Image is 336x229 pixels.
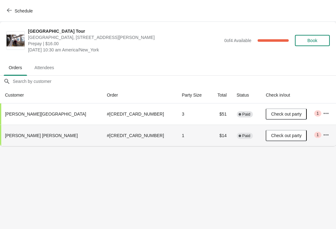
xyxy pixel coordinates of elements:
th: Party Size [177,87,210,103]
th: Order [102,87,177,103]
td: $14 [210,125,232,146]
span: Prepay | $16.00 [28,41,221,47]
span: Attendees [30,62,59,73]
span: 1 [317,111,319,116]
span: Check out party [271,112,301,117]
span: Paid [242,133,250,138]
span: Check out party [271,133,301,138]
input: Search by customer [12,76,336,87]
img: City Hall Tower Tour [7,35,25,47]
button: Check out party [266,130,307,141]
td: 3 [177,103,210,125]
span: [DATE] 10:30 am America/New_York [28,47,221,53]
th: Total [210,87,232,103]
span: 0 of 4 Available [224,38,251,43]
td: # [CREDIT_CARD_NUMBER] [102,125,177,146]
span: [GEOGRAPHIC_DATA] Tour [28,28,221,34]
span: [GEOGRAPHIC_DATA], [STREET_ADDRESS][PERSON_NAME] [28,34,221,41]
button: Schedule [3,5,38,17]
th: Check in/out [261,87,318,103]
span: Orders [4,62,27,73]
td: 1 [177,125,210,146]
td: # [CREDIT_CARD_NUMBER] [102,103,177,125]
span: Schedule [15,8,33,13]
span: [PERSON_NAME] [PERSON_NAME] [5,133,78,138]
span: Paid [242,112,250,117]
button: Check out party [266,108,307,120]
span: 1 [317,132,319,137]
span: Book [307,38,317,43]
td: $51 [210,103,232,125]
span: [PERSON_NAME][GEOGRAPHIC_DATA] [5,112,86,117]
th: Status [232,87,261,103]
button: Book [295,35,330,46]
